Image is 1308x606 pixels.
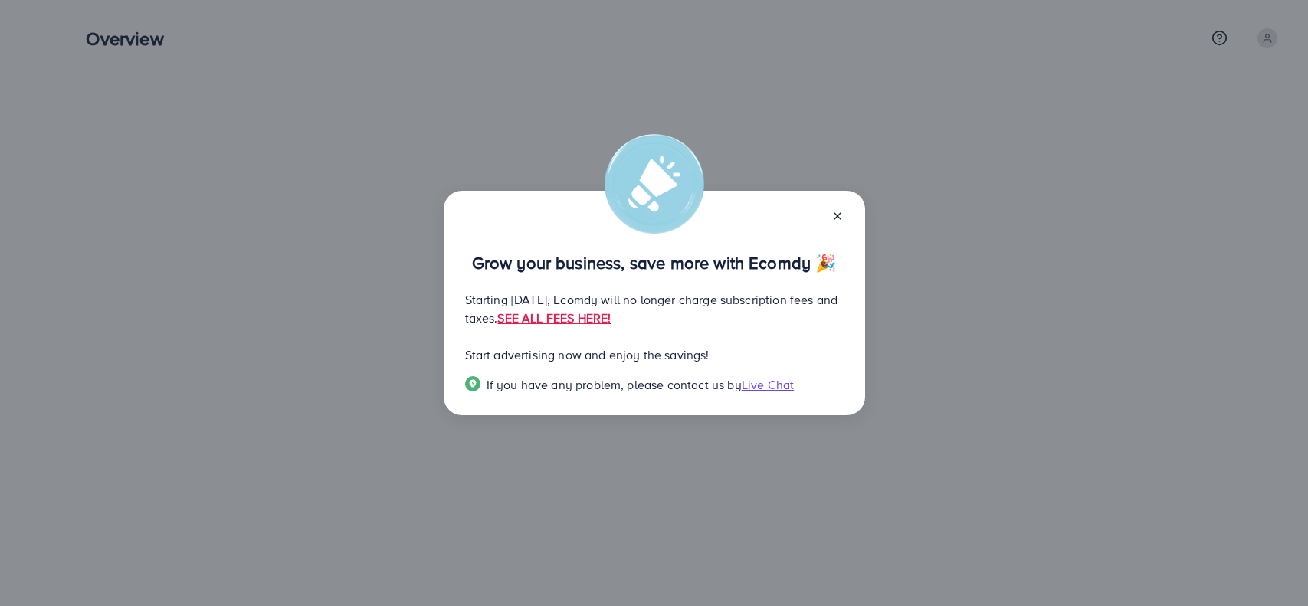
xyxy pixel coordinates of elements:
[465,376,480,391] img: Popup guide
[465,346,844,364] p: Start advertising now and enjoy the savings!
[742,376,794,393] span: Live Chat
[605,134,704,234] img: alert
[487,376,742,393] span: If you have any problem, please contact us by
[465,254,844,272] p: Grow your business, save more with Ecomdy 🎉
[497,310,611,326] a: SEE ALL FEES HERE!
[465,290,844,327] p: Starting [DATE], Ecomdy will no longer charge subscription fees and taxes.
